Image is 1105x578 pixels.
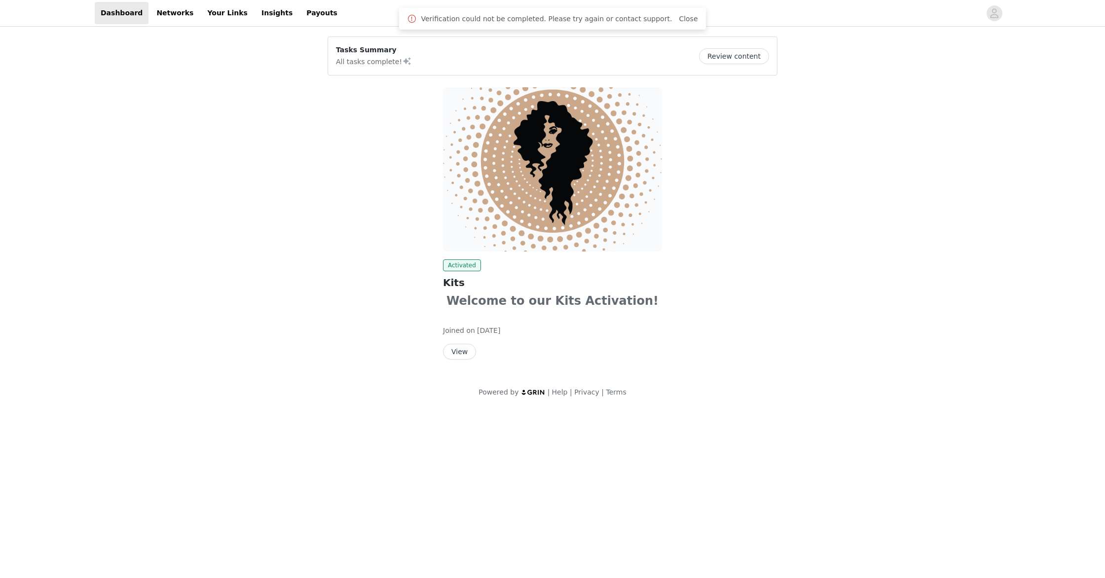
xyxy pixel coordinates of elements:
span: | [548,388,550,396]
a: Close [679,15,698,23]
button: Review content [699,48,769,64]
h2: Kits [443,275,662,290]
p: All tasks complete! [336,55,412,67]
a: Your Links [201,2,254,24]
a: Payouts [300,2,343,24]
div: avatar [990,5,999,21]
img: Bounce Curl [443,87,662,252]
span: | [570,388,572,396]
img: logo [521,389,546,396]
a: Terms [606,388,626,396]
button: View [443,344,476,360]
span: Activated [443,259,481,271]
span: Verification could not be completed. Please try again or contact support. [421,14,672,24]
a: Insights [256,2,298,24]
p: Tasks Summary [336,45,412,55]
span: Powered by [479,388,518,396]
a: Help [552,388,568,396]
a: Networks [150,2,199,24]
a: Privacy [574,388,599,396]
a: Dashboard [95,2,148,24]
p: We are so excited to collaborate with you. We’d love for you to share how our kits are a great ch... [443,320,662,329]
span: Welcome to our Kits Activation! [446,294,659,308]
a: View [443,348,476,356]
span: [DATE] [477,326,500,334]
span: | [601,388,604,396]
span: Joined on [443,326,475,334]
